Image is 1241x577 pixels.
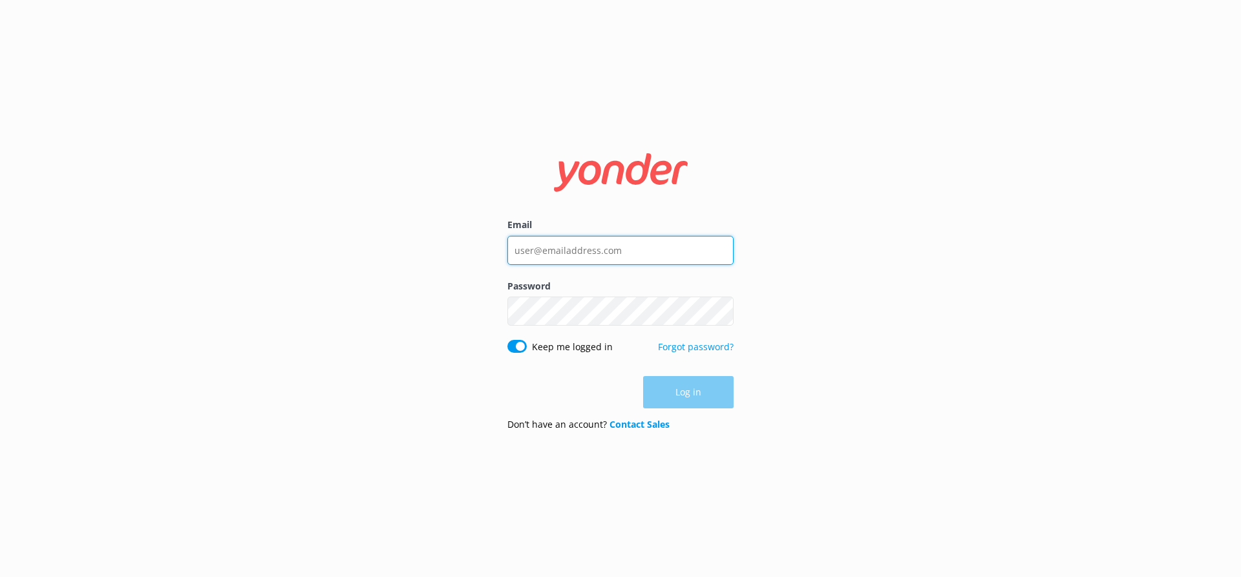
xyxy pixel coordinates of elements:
[507,417,670,432] p: Don’t have an account?
[708,299,734,324] button: Show password
[507,279,734,293] label: Password
[610,418,670,430] a: Contact Sales
[532,340,613,354] label: Keep me logged in
[658,341,734,353] a: Forgot password?
[507,218,734,232] label: Email
[507,236,734,265] input: user@emailaddress.com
